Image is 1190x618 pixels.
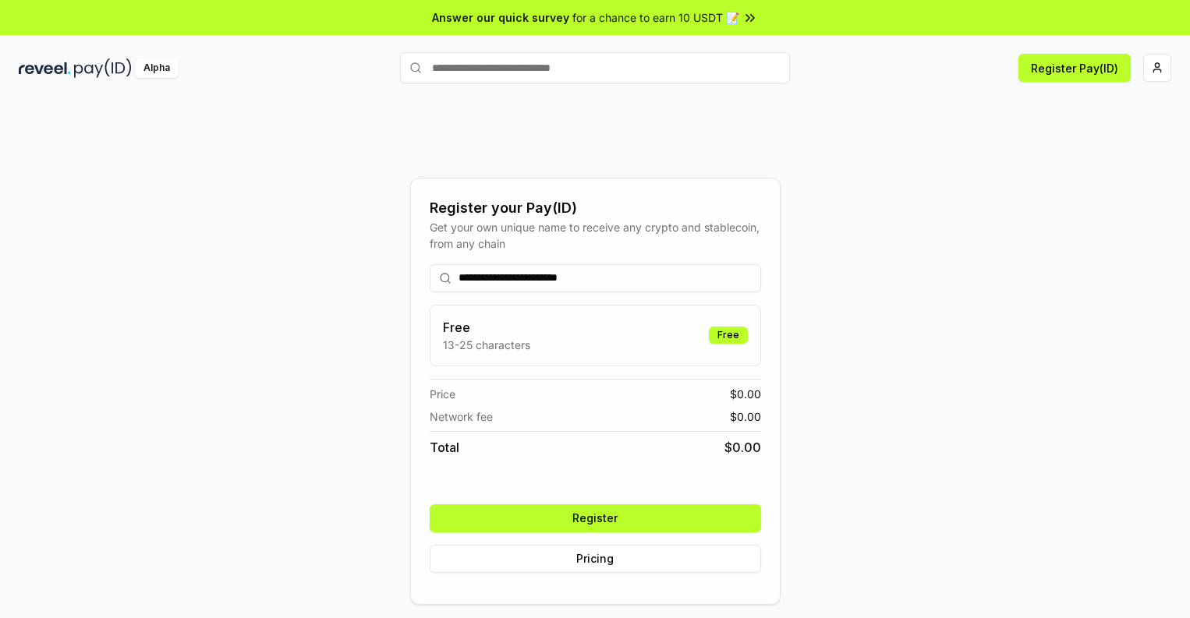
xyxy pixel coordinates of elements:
[709,327,748,344] div: Free
[430,545,761,573] button: Pricing
[430,386,455,402] span: Price
[730,386,761,402] span: $ 0.00
[1018,54,1131,82] button: Register Pay(ID)
[430,438,459,457] span: Total
[430,197,761,219] div: Register your Pay(ID)
[430,504,761,532] button: Register
[724,438,761,457] span: $ 0.00
[19,58,71,78] img: reveel_dark
[432,9,569,26] span: Answer our quick survey
[430,219,761,252] div: Get your own unique name to receive any crypto and stablecoin, from any chain
[443,337,530,353] p: 13-25 characters
[443,318,530,337] h3: Free
[74,58,132,78] img: pay_id
[572,9,739,26] span: for a chance to earn 10 USDT 📝
[135,58,179,78] div: Alpha
[430,408,493,425] span: Network fee
[730,408,761,425] span: $ 0.00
